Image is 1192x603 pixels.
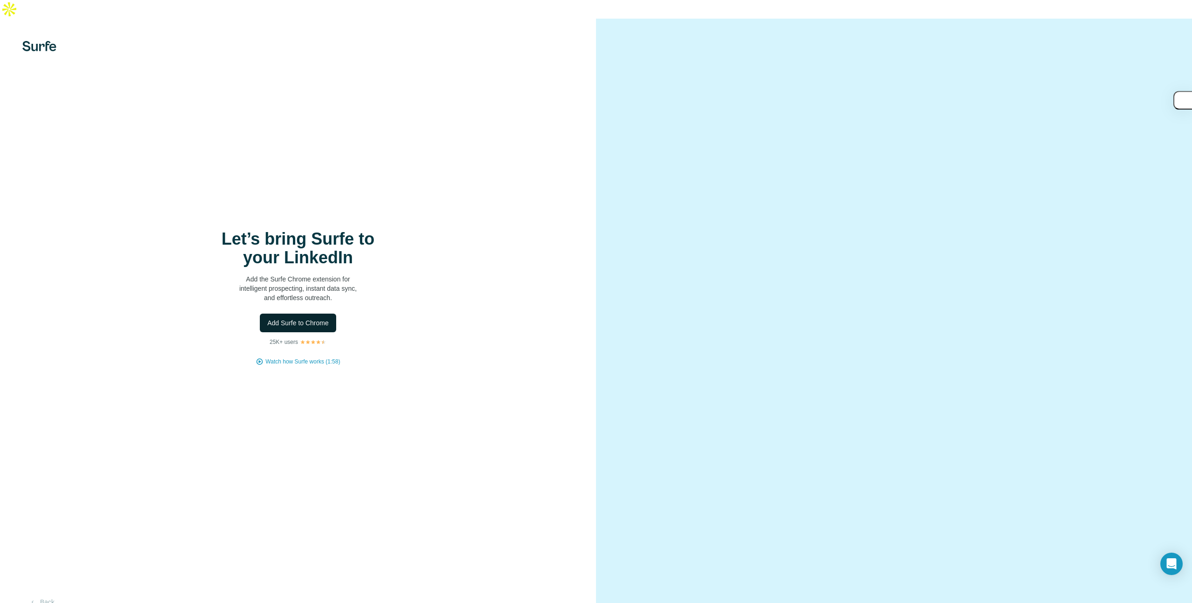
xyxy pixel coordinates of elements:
[22,41,56,51] img: Surfe's logo
[260,314,336,332] button: Add Surfe to Chrome
[265,357,340,366] button: Watch how Surfe works (1:58)
[267,318,329,328] span: Add Surfe to Chrome
[205,274,391,302] p: Add the Surfe Chrome extension for intelligent prospecting, instant data sync, and effortless out...
[205,230,391,267] h1: Let’s bring Surfe to your LinkedIn
[300,339,326,345] img: Rating Stars
[270,338,298,346] p: 25K+ users
[1160,553,1183,575] div: Open Intercom Messenger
